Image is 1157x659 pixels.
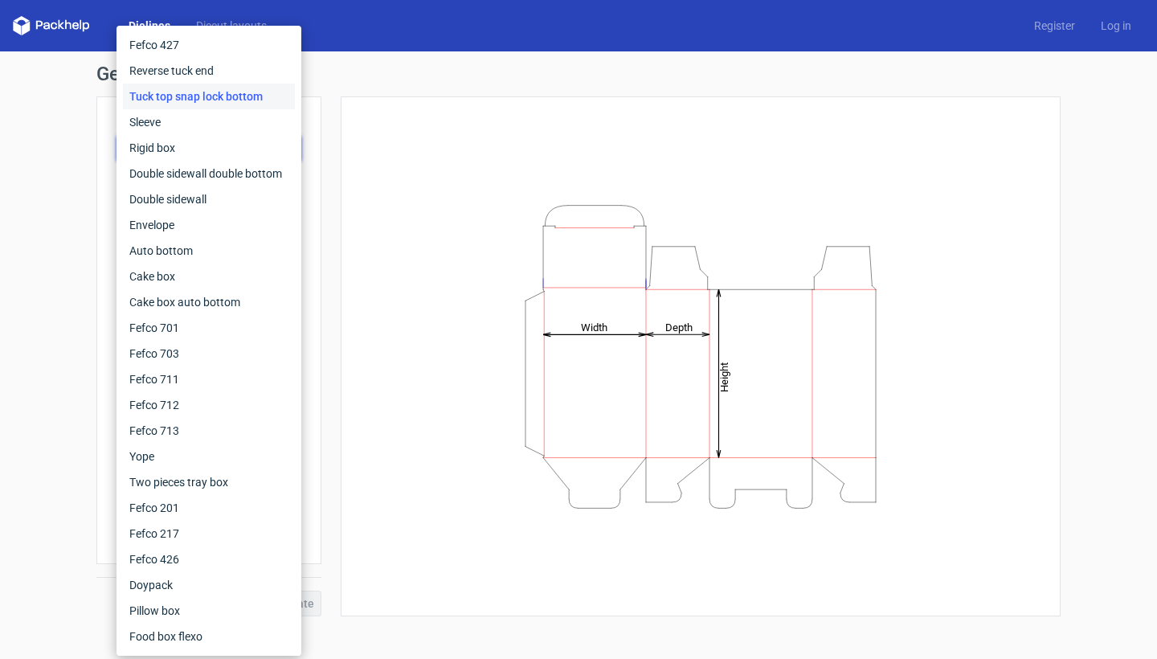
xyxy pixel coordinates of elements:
[123,264,295,289] div: Cake box
[123,572,295,598] div: Doypack
[183,18,280,34] a: Diecut layouts
[123,521,295,546] div: Fefco 217
[123,469,295,495] div: Two pieces tray box
[123,135,295,161] div: Rigid box
[123,546,295,572] div: Fefco 426
[123,58,295,84] div: Reverse tuck end
[1021,18,1088,34] a: Register
[123,109,295,135] div: Sleeve
[123,366,295,392] div: Fefco 711
[123,238,295,264] div: Auto bottom
[123,32,295,58] div: Fefco 427
[96,64,1061,84] h1: Generate new dieline
[123,289,295,315] div: Cake box auto bottom
[123,186,295,212] div: Double sidewall
[123,444,295,469] div: Yope
[123,392,295,418] div: Fefco 712
[123,161,295,186] div: Double sidewall double bottom
[123,84,295,109] div: Tuck top snap lock bottom
[123,315,295,341] div: Fefco 701
[123,212,295,238] div: Envelope
[123,341,295,366] div: Fefco 703
[123,598,295,624] div: Pillow box
[123,624,295,649] div: Food box flexo
[123,495,295,521] div: Fefco 201
[123,418,295,444] div: Fefco 713
[116,18,183,34] a: Dielines
[718,362,730,391] tspan: Height
[581,321,607,333] tspan: Width
[1088,18,1144,34] a: Log in
[665,321,693,333] tspan: Depth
